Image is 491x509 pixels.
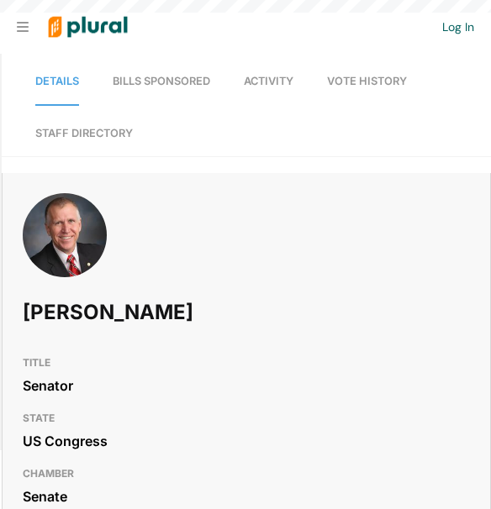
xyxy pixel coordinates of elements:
[23,353,470,373] h3: TITLE
[23,428,470,454] div: US Congress
[23,484,470,509] div: Senate
[35,110,133,156] a: Staff Directory
[35,58,79,106] a: Details
[442,19,474,34] a: Log In
[327,58,407,106] a: Vote History
[23,464,470,484] h3: CHAMBER
[23,408,470,428] h3: STATE
[23,193,107,296] img: Headshot of Thom Tillis
[244,75,293,87] span: Activity
[23,373,470,398] div: Senator
[327,75,407,87] span: Vote History
[113,58,210,106] a: Bills Sponsored
[244,58,293,106] a: Activity
[35,1,140,54] img: Logo for Plural
[113,75,210,87] span: Bills Sponsored
[23,287,291,338] h1: [PERSON_NAME]
[35,75,79,87] span: Details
